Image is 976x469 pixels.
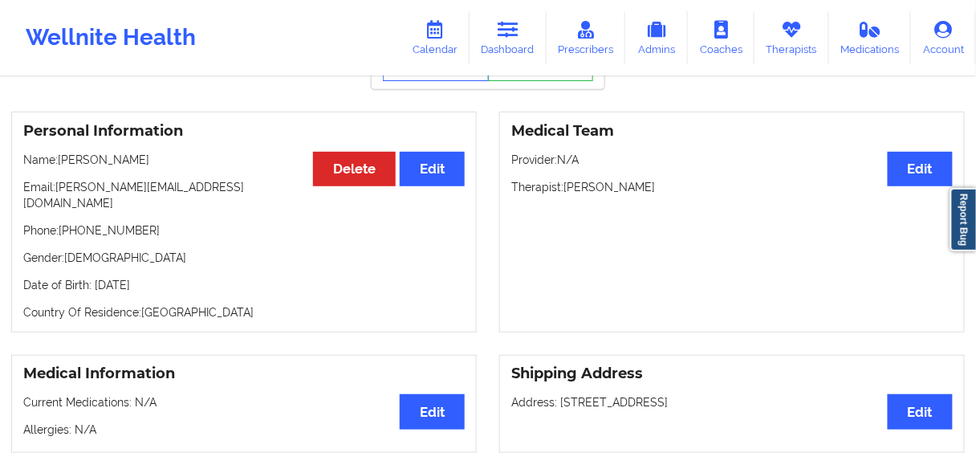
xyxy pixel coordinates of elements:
[547,11,626,64] a: Prescribers
[888,394,953,429] button: Edit
[23,304,465,320] p: Country Of Residence: [GEOGRAPHIC_DATA]
[23,394,465,410] p: Current Medications: N/A
[23,277,465,293] p: Date of Birth: [DATE]
[401,11,470,64] a: Calendar
[23,222,465,239] p: Phone: [PHONE_NUMBER]
[400,152,465,186] button: Edit
[23,422,465,438] p: Allergies: N/A
[911,11,976,64] a: Account
[829,11,912,64] a: Medications
[23,250,465,266] p: Gender: [DEMOGRAPHIC_DATA]
[400,394,465,429] button: Edit
[688,11,754,64] a: Coaches
[511,152,953,168] p: Provider: N/A
[511,365,953,383] h3: Shipping Address
[754,11,829,64] a: Therapists
[511,122,953,141] h3: Medical Team
[23,365,465,383] h3: Medical Information
[511,179,953,195] p: Therapist: [PERSON_NAME]
[470,11,547,64] a: Dashboard
[888,152,953,186] button: Edit
[23,179,465,211] p: Email: [PERSON_NAME][EMAIL_ADDRESS][DOMAIN_NAME]
[950,188,976,251] a: Report Bug
[313,152,396,186] button: Delete
[23,122,465,141] h3: Personal Information
[511,394,953,410] p: Address: [STREET_ADDRESS]
[625,11,688,64] a: Admins
[23,152,465,168] p: Name: [PERSON_NAME]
